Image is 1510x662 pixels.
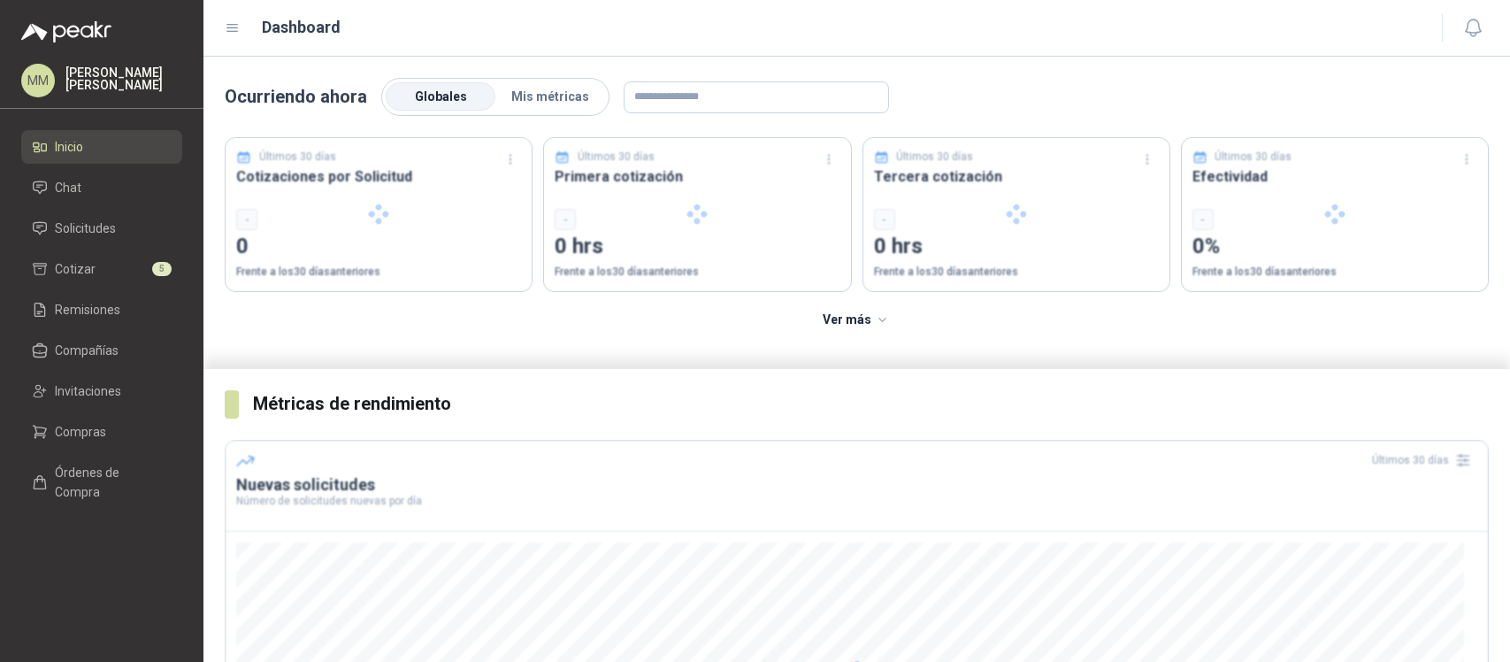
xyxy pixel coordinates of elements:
a: Inicio [21,130,182,164]
img: Logo peakr [21,21,111,42]
span: Inicio [55,137,83,157]
a: Cotizar5 [21,252,182,286]
span: Cotizar [55,259,96,279]
span: Invitaciones [55,381,121,401]
span: Globales [415,89,467,104]
p: Ocurriendo ahora [225,83,367,111]
span: Órdenes de Compra [55,463,165,502]
p: [PERSON_NAME] [PERSON_NAME] [65,66,182,91]
a: Órdenes de Compra [21,456,182,509]
span: Compañías [55,341,119,360]
div: MM [21,64,55,97]
a: Remisiones [21,293,182,327]
span: Chat [55,178,81,197]
span: 5 [152,262,172,276]
a: Solicitudes [21,212,182,245]
a: Invitaciones [21,374,182,408]
span: Mis métricas [511,89,589,104]
a: Chat [21,171,182,204]
a: Compras [21,415,182,449]
h3: Métricas de rendimiento [253,390,1489,418]
button: Ver más [813,303,901,338]
span: Solicitudes [55,219,116,238]
span: Remisiones [55,300,120,319]
span: Compras [55,422,106,442]
a: Compañías [21,334,182,367]
h1: Dashboard [262,15,341,40]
